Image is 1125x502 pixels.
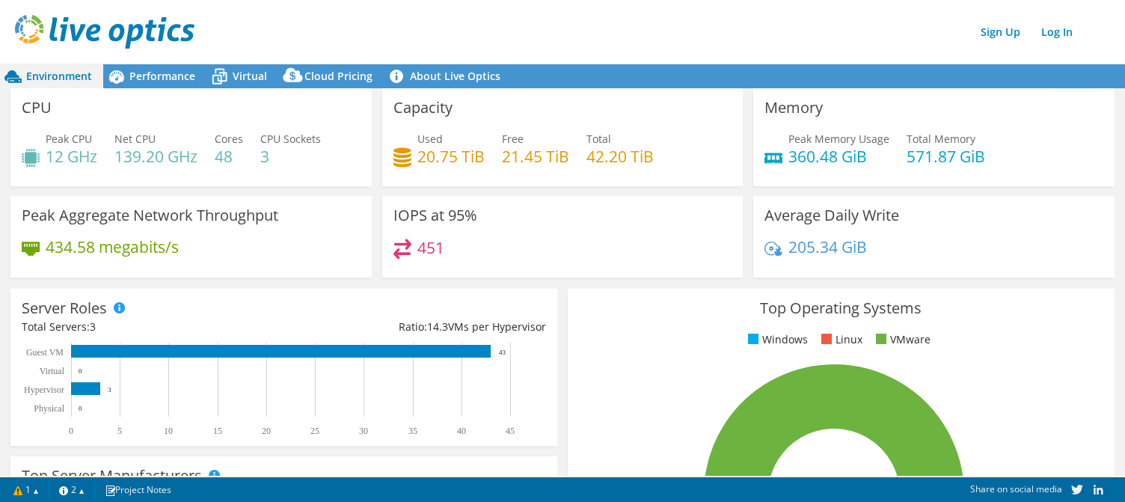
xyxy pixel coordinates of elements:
[260,132,321,146] span: CPU Sockets
[90,319,96,334] span: 3
[34,403,64,414] text: Physical
[22,207,278,224] h3: Peak Aggregate Network Throughput
[283,319,545,335] div: Ratio: VMs per Hypervisor
[1034,21,1080,43] a: Log In
[22,319,283,335] div: Total Servers:
[129,69,195,83] span: Performance
[502,148,569,165] h4: 21.45 TiB
[907,148,985,165] h4: 571.87 GiB
[22,468,202,484] h3: Top Server Manufacturers
[215,148,243,165] h4: 48
[586,132,611,146] span: Total
[26,69,92,83] span: Environment
[22,100,52,116] h3: CPU
[408,426,417,436] text: 35
[22,300,107,316] h3: Server Roles
[744,331,808,348] li: Windows
[164,426,173,436] text: 10
[970,483,1062,495] span: Share on social media
[788,239,867,255] h4: 205.34 GiB
[49,480,95,499] a: 2
[818,331,862,348] li: Linux
[46,148,97,165] h4: 12 GHz
[393,207,477,224] h3: IOPS at 95%
[304,69,373,83] span: Cloud Pricing
[788,148,889,165] h4: 360.48 GiB
[764,207,899,224] h3: Average Daily Write
[24,385,64,395] text: Hypervisor
[26,347,64,358] text: Guest VM
[417,239,444,256] h4: 451
[15,15,194,49] img: live_optics_svg.svg
[233,69,267,83] span: Virtual
[384,64,512,88] a: About Live Optics
[213,426,222,436] text: 15
[973,21,1028,43] a: Sign Up
[427,319,448,334] span: 14.3
[79,367,82,375] text: 0
[417,148,485,165] h4: 20.75 TiB
[907,132,975,146] span: Total Memory
[108,386,111,394] text: 3
[310,426,319,436] text: 25
[69,426,73,436] text: 0
[46,239,179,255] h4: 434.58 megabits/s
[79,405,82,412] text: 0
[586,148,654,165] h4: 42.20 TiB
[499,349,506,356] text: 43
[114,148,197,165] h4: 139.20 GHz
[872,331,931,348] li: VMware
[114,132,156,146] span: Net CPU
[215,132,243,146] span: Cores
[393,100,453,116] h3: Capacity
[502,132,524,146] span: Free
[94,480,182,499] a: Project Notes
[457,426,466,436] text: 40
[417,132,443,146] span: Used
[262,426,271,436] text: 20
[40,366,65,376] text: Virtual
[788,132,889,146] span: Peak Memory Usage
[359,426,368,436] text: 30
[579,300,1103,316] h3: Top Operating Systems
[3,480,49,499] a: 1
[260,148,321,165] h4: 3
[764,100,823,116] h3: Memory
[506,426,515,436] text: 45
[117,426,122,436] text: 5
[46,132,92,146] span: Peak CPU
